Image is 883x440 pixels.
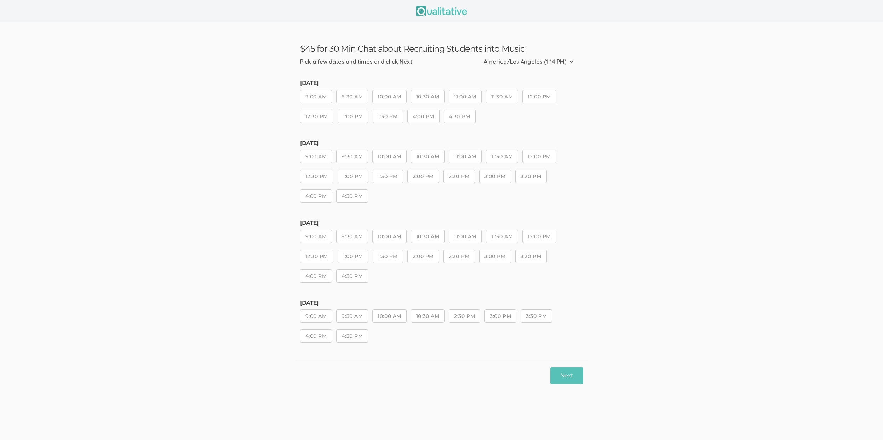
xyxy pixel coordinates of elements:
button: 4:30 PM [336,189,368,203]
button: 12:00 PM [522,90,556,103]
button: 10:00 AM [372,230,406,243]
div: Pick a few dates and times and click Next. [300,58,413,66]
button: 10:30 AM [411,230,445,243]
button: 9:00 AM [300,309,332,323]
button: 1:30 PM [373,250,403,263]
button: 3:30 PM [521,309,552,323]
button: 9:00 AM [300,150,332,163]
button: 9:30 AM [336,150,368,163]
button: 4:30 PM [444,110,476,123]
button: 4:00 PM [300,269,332,283]
button: 10:00 AM [372,309,406,323]
button: 10:30 AM [411,90,445,103]
button: 10:30 AM [411,309,445,323]
button: 4:00 PM [407,110,440,123]
button: 11:00 AM [449,230,481,243]
button: 11:00 AM [449,90,481,103]
button: 1:00 PM [338,110,368,123]
button: 11:00 AM [449,150,481,163]
button: 9:30 AM [336,90,368,103]
button: 11:30 AM [486,230,518,243]
button: 2:00 PM [407,250,439,263]
button: 3:00 PM [484,309,516,323]
button: 2:30 PM [443,250,475,263]
h5: [DATE] [300,80,583,86]
button: 2:30 PM [449,309,480,323]
button: 12:30 PM [300,250,333,263]
button: 1:30 PM [373,110,403,123]
button: 4:00 PM [300,329,332,343]
h5: [DATE] [300,220,583,226]
button: 10:00 AM [372,150,406,163]
button: Next [550,367,583,384]
button: 10:00 AM [372,90,406,103]
button: 4:30 PM [336,269,368,283]
button: 4:00 PM [300,189,332,203]
button: 1:00 PM [338,170,368,183]
button: 3:00 PM [479,250,511,263]
button: 12:30 PM [300,110,333,123]
button: 12:00 PM [522,150,556,163]
button: 9:00 AM [300,230,332,243]
button: 3:00 PM [479,170,511,183]
button: 9:30 AM [336,230,368,243]
button: 9:00 AM [300,90,332,103]
button: 1:30 PM [373,170,403,183]
button: 2:00 PM [407,170,439,183]
h3: $45 for 30 Min Chat about Recruiting Students into Music [300,44,583,54]
button: 4:30 PM [336,329,368,343]
button: 11:30 AM [486,90,518,103]
button: 9:30 AM [336,309,368,323]
button: 3:30 PM [515,170,547,183]
button: 12:00 PM [522,230,556,243]
button: 11:30 AM [486,150,518,163]
button: 1:00 PM [338,250,368,263]
h5: [DATE] [300,140,583,147]
button: 3:30 PM [515,250,547,263]
button: 2:30 PM [443,170,475,183]
button: 10:30 AM [411,150,445,163]
img: Qualitative [416,6,467,16]
button: 12:30 PM [300,170,333,183]
h5: [DATE] [300,300,583,306]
